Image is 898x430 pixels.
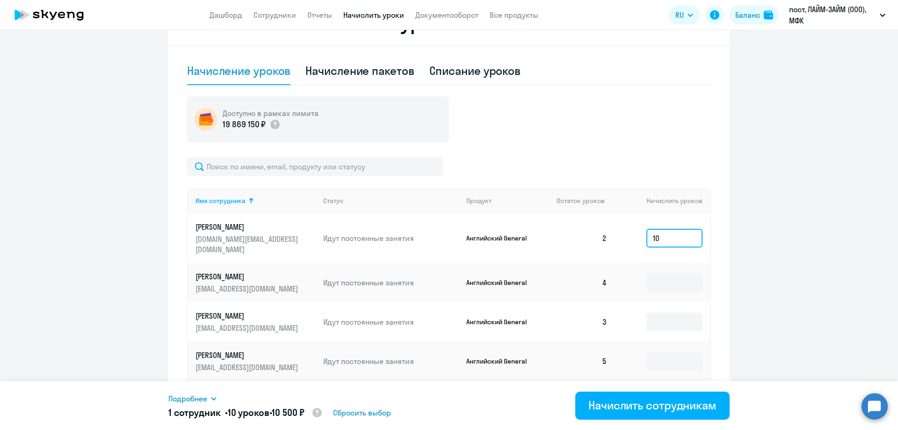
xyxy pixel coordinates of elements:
[196,350,300,360] p: [PERSON_NAME]
[615,188,710,213] th: Начислить уроков
[415,10,478,20] a: Документооборот
[196,222,300,232] p: [PERSON_NAME]
[307,10,332,20] a: Отчеты
[196,234,300,255] p: [DOMAIN_NAME][EMAIL_ADDRESS][DOMAIN_NAME]
[466,357,536,365] p: Английский General
[196,197,316,205] div: Имя сотрудника
[196,271,316,294] a: [PERSON_NAME][EMAIL_ADDRESS][DOMAIN_NAME]
[196,362,300,372] p: [EMAIL_ADDRESS][DOMAIN_NAME]
[557,197,615,205] div: Остаток уроков
[305,63,414,78] div: Начисление пакетов
[228,407,269,418] span: 10 уроков
[196,323,300,333] p: [EMAIL_ADDRESS][DOMAIN_NAME]
[168,393,207,404] span: Подробнее
[343,10,404,20] a: Начислить уроки
[466,278,536,287] p: Английский General
[575,392,730,420] button: Начислить сотрудникам
[675,9,684,21] span: RU
[669,6,700,24] button: RU
[466,197,492,205] div: Продукт
[196,350,316,372] a: [PERSON_NAME][EMAIL_ADDRESS][DOMAIN_NAME]
[223,108,319,118] h5: Доступно в рамках лимита
[490,10,538,20] a: Все продукты
[196,197,246,205] div: Имя сотрудника
[196,284,300,294] p: [EMAIL_ADDRESS][DOMAIN_NAME]
[549,302,615,342] td: 3
[429,63,521,78] div: Списание уроков
[466,197,550,205] div: Продукт
[323,277,459,288] p: Идут постоянные занятия
[735,9,760,21] div: Баланс
[549,381,615,420] td: 8
[466,234,536,242] p: Английский General
[196,271,300,282] p: [PERSON_NAME]
[196,222,316,255] a: [PERSON_NAME][DOMAIN_NAME][EMAIL_ADDRESS][DOMAIN_NAME]
[323,233,459,243] p: Идут постоянные занятия
[333,407,391,418] span: Сбросить выбор
[784,4,890,26] button: пост, ЛАЙМ-ЗАЙМ (ООО), МФК
[272,407,304,418] span: 10 500 ₽
[323,197,343,205] div: Статус
[557,197,605,205] span: Остаток уроков
[323,317,459,327] p: Идут постоянные занятия
[588,398,717,413] div: Начислить сотрудникам
[210,10,242,20] a: Дашборд
[323,197,459,205] div: Статус
[195,108,217,131] img: wallet-circle.png
[223,118,266,131] p: 19 869 150 ₽
[764,10,773,20] img: balance
[466,318,536,326] p: Английский General
[196,311,300,321] p: [PERSON_NAME]
[730,6,779,24] button: Балансbalance
[549,263,615,302] td: 4
[168,406,323,420] h5: 1 сотрудник • •
[549,213,615,263] td: 2
[323,356,459,366] p: Идут постоянные занятия
[789,4,876,26] p: пост, ЛАЙМ-ЗАЙМ (ООО), МФК
[187,63,290,78] div: Начисление уроков
[196,311,316,333] a: [PERSON_NAME][EMAIL_ADDRESS][DOMAIN_NAME]
[549,342,615,381] td: 5
[187,157,443,176] input: Поиск по имени, email, продукту или статусу
[253,10,296,20] a: Сотрудники
[187,11,711,34] h2: Начисление и списание уроков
